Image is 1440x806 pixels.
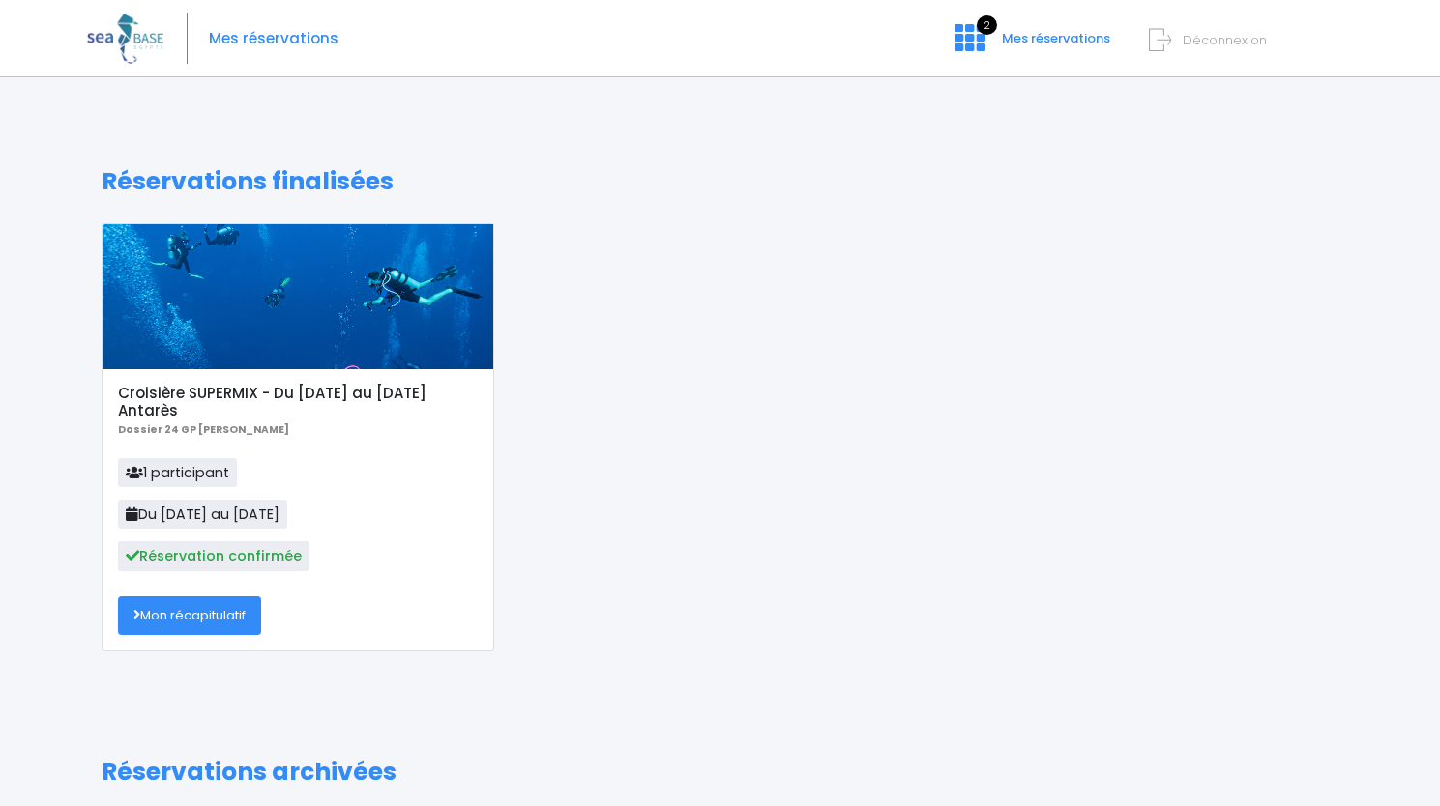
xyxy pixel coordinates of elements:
[118,596,261,635] a: Mon récapitulatif
[118,541,309,570] span: Réservation confirmée
[102,167,1338,196] h1: Réservations finalisées
[939,36,1122,54] a: 2 Mes réservations
[118,385,478,419] h5: Croisière SUPERMIX - Du [DATE] au [DATE] Antarès
[118,500,287,529] span: Du [DATE] au [DATE]
[1002,29,1110,47] span: Mes réservations
[118,422,289,437] b: Dossier 24 GP [PERSON_NAME]
[118,458,237,487] span: 1 participant
[102,758,1338,787] h1: Réservations archivées
[1183,31,1267,49] span: Déconnexion
[977,15,997,35] span: 2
